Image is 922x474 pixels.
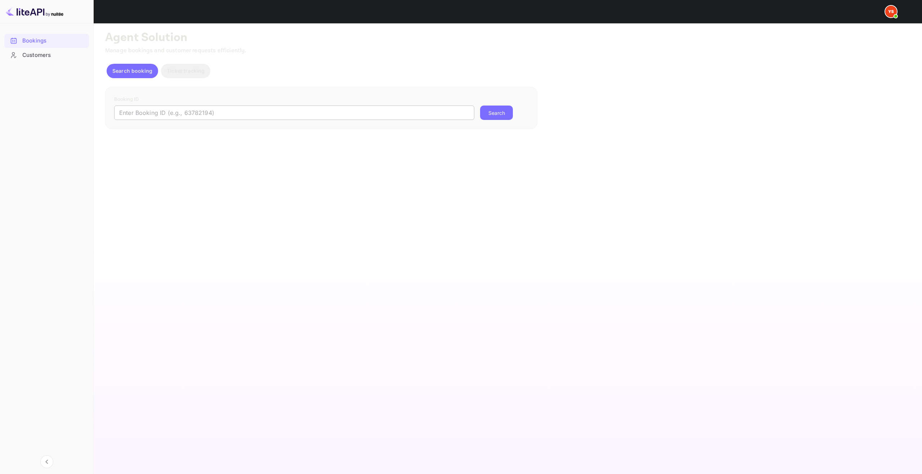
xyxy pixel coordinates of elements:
a: Customers [4,48,89,62]
div: Bookings [4,34,89,48]
div: Customers [22,51,85,59]
p: Ticket tracking [167,67,205,75]
button: Collapse navigation [40,455,53,468]
input: Enter Booking ID (e.g., 63782194) [114,106,474,120]
p: Booking ID [114,96,528,103]
img: Yandex Support [885,6,897,17]
p: Search booking [112,67,152,75]
img: LiteAPI logo [6,6,63,17]
p: Agent Solution [105,31,909,45]
div: Bookings [22,37,85,45]
a: Bookings [4,34,89,47]
span: Manage bookings and customer requests efficiently. [105,47,246,54]
button: Search [480,106,513,120]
